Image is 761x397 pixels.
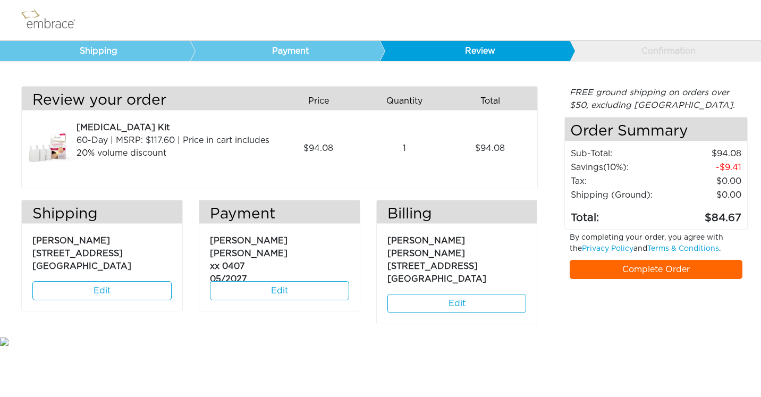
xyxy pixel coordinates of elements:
h4: Order Summary [565,117,748,141]
span: 94.08 [303,142,333,155]
a: Edit [32,281,172,300]
span: Quantity [386,95,422,107]
a: Complete Order [570,260,743,279]
a: Terms & Conditions [647,245,719,252]
td: Tax: [570,174,665,188]
h3: Shipping [22,206,182,224]
td: $0.00 [664,188,742,202]
td: Sub-Total: [570,147,665,161]
td: 0.00 [664,174,742,188]
div: [MEDICAL_DATA] Kit [77,121,272,134]
div: FREE ground shipping on orders over $50, excluding [GEOGRAPHIC_DATA]. [564,86,748,112]
span: 94.08 [475,142,505,155]
td: Total: [570,202,665,226]
td: 9.41 [664,161,742,174]
img: logo.png [19,7,88,33]
td: Shipping (Ground): [570,188,665,202]
a: Confirmation [569,41,759,61]
span: 05/2027 [210,275,247,283]
p: [PERSON_NAME] [PERSON_NAME] [STREET_ADDRESS] [GEOGRAPHIC_DATA] [387,229,527,285]
div: Total [451,92,537,110]
h3: Billing [377,206,537,224]
a: Edit [210,281,349,300]
a: Edit [387,294,527,313]
div: Price [280,92,366,110]
p: [PERSON_NAME] [STREET_ADDRESS] [GEOGRAPHIC_DATA] [32,229,172,273]
h3: Payment [199,206,360,224]
span: 1 [403,142,406,155]
span: xx 0407 [210,262,245,271]
a: Privacy Policy [582,245,633,252]
a: Review [379,41,570,61]
h3: Review your order [22,92,272,110]
img: 3dae449a-8dcd-11e7-960f-02e45ca4b85b.jpeg [22,121,75,175]
span: (10%) [603,163,627,172]
td: 94.08 [664,147,742,161]
td: Savings : [570,161,665,174]
span: [PERSON_NAME] [PERSON_NAME] [210,236,288,258]
td: 84.67 [664,202,742,226]
a: Payment [190,41,380,61]
div: By completing your order, you agree with the and . [562,232,751,260]
div: 60-Day | MSRP: $117.60 | Price in cart includes 20% volume discount [77,134,272,159]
